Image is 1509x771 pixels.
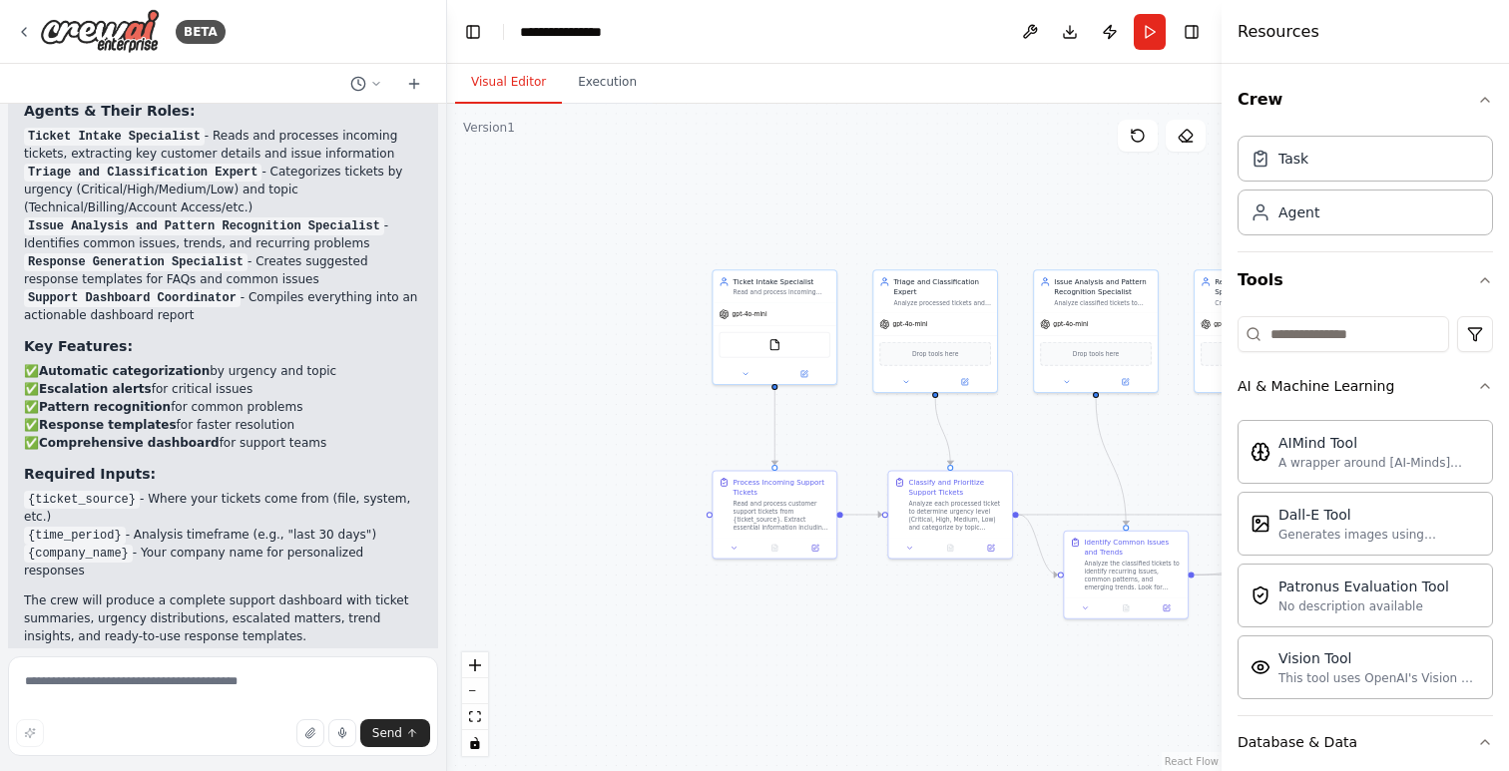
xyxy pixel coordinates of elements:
code: Response Generation Specialist [24,253,248,271]
div: Analyze the classified tickets to identify recurring issues, common patterns, and emerging trends... [1084,560,1182,591]
button: No output available [1105,602,1148,614]
div: Task [1278,149,1308,169]
button: Open in side panel [936,376,993,388]
button: Database & Data [1238,716,1493,768]
strong: Response templates [39,418,177,432]
button: zoom out [462,678,488,704]
div: Issue Analysis and Pattern Recognition Specialist [1054,276,1152,296]
li: ✅ for faster resolution [24,416,422,434]
a: React Flow attribution [1165,756,1219,767]
button: Upload files [296,719,324,747]
div: AI & Machine Learning [1238,412,1493,715]
button: Click to speak your automation idea [328,719,356,747]
button: zoom in [462,652,488,678]
button: Improve this prompt [16,719,44,747]
div: Triage and Classification ExpertAnalyze processed tickets and classify them by urgency level (Low... [872,269,998,393]
div: Crew [1238,128,1493,251]
li: - Analysis timeframe (e.g., "last 30 days") [24,526,422,544]
nav: breadcrumb [520,22,623,42]
img: tab_keywords_by_traffic_grey.svg [211,116,227,132]
button: Open in side panel [798,542,833,554]
div: Ticket Intake SpecialistRead and process incoming customer support tickets from {ticket_source}, ... [712,269,837,385]
div: A wrapper around [AI-Minds]([URL][DOMAIN_NAME]). Useful for when you need answers to questions fr... [1278,455,1480,471]
g: Edge from 096f8e8a-64f3-416b-8bbb-410abe782bbd to 03654c7e-bafe-481b-b081-7e7817d41245 [930,398,955,465]
strong: Key Features: [24,338,133,354]
div: Patronus Evaluation Tool [1278,577,1449,596]
li: ✅ for common problems [24,398,422,416]
div: Read and process customer support tickets from {ticket_source}. Extract essential information inc... [734,500,831,532]
button: Hide left sidebar [459,18,487,46]
div: BETA [176,20,226,44]
strong: Agents & Their Roles: [24,103,196,119]
strong: Required Inputs: [24,466,156,482]
div: React Flow controls [462,652,488,756]
code: {time_period} [24,527,126,545]
img: FileReadTool [768,339,780,351]
div: Analyze each processed ticket to determine urgency level (Critical, High, Medium, Low) and catego... [909,500,1007,532]
div: Ticket Intake Specialist [734,276,831,286]
code: Triage and Classification Expert [24,164,261,182]
img: PatronusEvalTool [1251,585,1270,605]
div: Classify and Prioritize Support Tickets [909,477,1007,497]
h4: Resources [1238,20,1319,44]
button: Tools [1238,252,1493,308]
div: v 4.0.25 [56,32,98,48]
li: ✅ for support teams [24,434,422,452]
div: AI & Machine Learning [1238,376,1394,396]
g: Edge from 03654c7e-bafe-481b-b081-7e7817d41245 to f544bb36-f32b-4a4f-80a6-9d91a592da5c [1019,510,1409,520]
span: gpt-4o-mini [1053,320,1088,328]
div: Database & Data [1238,732,1357,752]
div: Generates images using OpenAI's Dall-E model. [1278,527,1480,543]
li: - Categorizes tickets by urgency (Critical/High/Medium/Low) and topic (Technical/Billing/Account ... [24,163,422,216]
div: Response Generation SpecialistCreate suggested responses for frequently asked questions and stand... [1194,269,1319,393]
div: Identify Common Issues and TrendsAnalyze the classified tickets to identify recurring issues, com... [1063,531,1189,619]
div: Process Incoming Support TicketsRead and process customer support tickets from {ticket_source}. E... [712,470,837,559]
button: fit view [462,704,488,730]
div: This tool uses OpenAI's Vision API to describe the contents of an image. [1278,670,1480,686]
button: Open in side panel [775,368,832,380]
button: Start a new chat [398,72,430,96]
p: The crew will produce a complete support dashboard with ticket summaries, urgency distributions, ... [24,591,422,645]
div: AIMind Tool [1278,433,1480,453]
button: Send [360,719,430,747]
g: Edge from d48acaed-d753-4ff9-a661-81222476d1d2 to cea356a3-1825-43c0-877e-41d0dbf9e35e [769,390,779,465]
li: - Identifies common issues, trends, and recurring problems [24,216,422,252]
span: Send [372,725,402,741]
span: gpt-4o-mini [733,310,767,318]
button: Visual Editor [455,62,562,104]
code: Support Dashboard Coordinator [24,289,241,307]
img: DallETool [1251,514,1270,534]
div: Process Incoming Support Tickets [734,477,831,497]
button: Hide right sidebar [1178,18,1206,46]
g: Edge from 03654c7e-bafe-481b-b081-7e7817d41245 to fb00a926-0d6f-4a1c-a8c2-de757380bdd2 [1019,510,1058,579]
strong: Comprehensive dashboard [39,436,220,450]
li: ✅ by urgency and topic [24,362,422,380]
div: Triage and Classification Expert [893,276,991,296]
code: {ticket_source} [24,491,140,509]
div: [PERSON_NAME]: [DOMAIN_NAME] [52,52,285,68]
div: Dall-E Tool [1278,505,1480,525]
img: Logo [40,9,160,54]
div: Domínio [105,118,153,131]
strong: Pattern recognition [39,400,171,414]
button: toggle interactivity [462,730,488,756]
button: Open in side panel [1097,376,1154,388]
img: tab_domain_overview_orange.svg [83,116,99,132]
div: Agent [1278,202,1319,222]
div: Analyze classified tickets to identify common issues, recurring problems, and emerging trends acr... [1054,298,1152,306]
button: Execution [562,62,653,104]
button: Open in side panel [974,542,1009,554]
button: Crew [1238,72,1493,128]
span: gpt-4o-mini [892,320,927,328]
div: Read and process incoming customer support tickets from {ticket_source}, extracting key informati... [734,288,831,296]
button: AI & Machine Learning [1238,360,1493,412]
div: Analyze processed tickets and classify them by urgency level (Low, Medium, High, Critical) and to... [893,298,991,306]
li: - Compiles everything into an actionable dashboard report [24,288,422,324]
li: - Where your tickets come from (file, system, etc.) [24,490,422,526]
span: Drop tools here [1073,349,1120,359]
img: AIMindTool [1251,442,1270,462]
span: Drop tools here [912,349,959,359]
div: No description available [1278,598,1449,614]
img: website_grey.svg [32,52,48,68]
button: Switch to previous chat [342,72,390,96]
